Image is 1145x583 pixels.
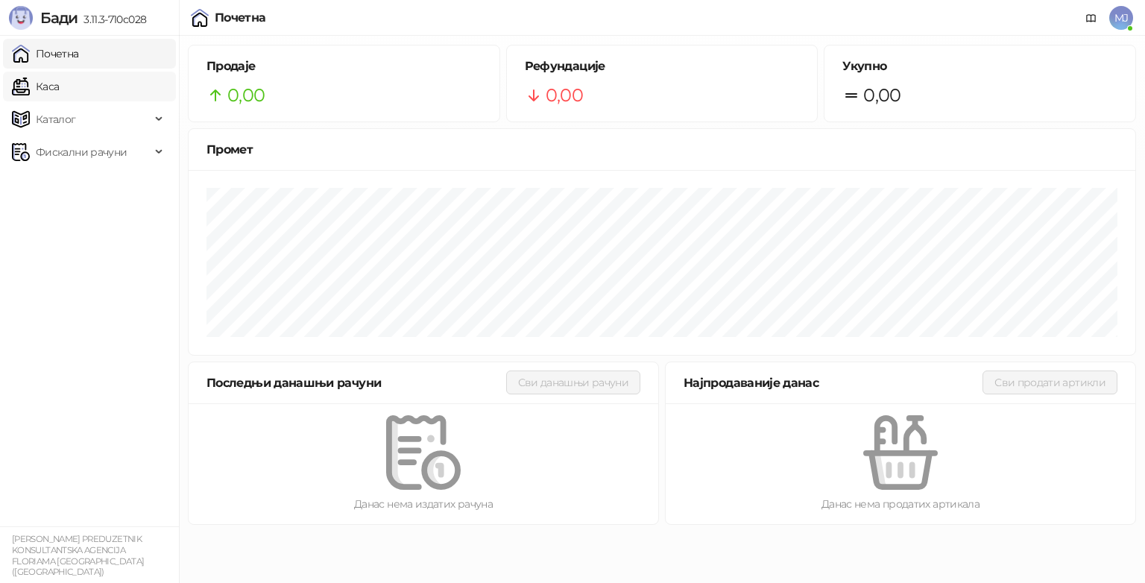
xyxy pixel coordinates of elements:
[506,371,640,394] button: Сви данашњи рачуни
[546,81,583,110] span: 0,00
[1079,6,1103,30] a: Документација
[690,496,1111,512] div: Данас нема продатих артикала
[227,81,265,110] span: 0,00
[982,371,1117,394] button: Сви продати артикли
[206,140,1117,159] div: Промет
[12,534,144,577] small: [PERSON_NAME] PREDUZETNIK KONSULTANTSKA AGENCIJA FLORIAMA [GEOGRAPHIC_DATA] ([GEOGRAPHIC_DATA])
[9,6,33,30] img: Logo
[684,374,982,392] div: Најпродаваније данас
[1109,6,1133,30] span: MJ
[525,57,800,75] h5: Рефундације
[12,39,79,69] a: Почетна
[78,13,146,26] span: 3.11.3-710c028
[215,12,266,24] div: Почетна
[36,104,76,134] span: Каталог
[206,57,482,75] h5: Продаје
[206,374,506,392] div: Последњи данашњи рачуни
[842,57,1117,75] h5: Укупно
[863,81,900,110] span: 0,00
[40,9,78,27] span: Бади
[36,137,127,167] span: Фискални рачуни
[212,496,634,512] div: Данас нема издатих рачуна
[12,72,59,101] a: Каса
